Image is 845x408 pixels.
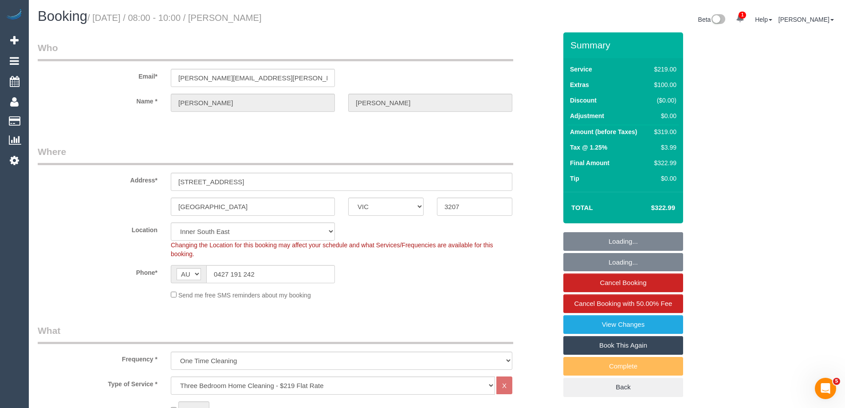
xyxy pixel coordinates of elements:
label: Service [570,65,592,74]
label: Tip [570,174,579,183]
a: Cancel Booking [563,273,683,292]
a: 1 [731,9,749,28]
label: Adjustment [570,111,604,120]
input: Email* [171,69,335,87]
span: Cancel Booking with 50.00% Fee [574,300,672,307]
input: First Name* [171,94,335,112]
iframe: Intercom live chat [815,378,836,399]
label: Extras [570,80,589,89]
img: New interface [711,14,725,26]
a: Cancel Booking with 50.00% Fee [563,294,683,313]
input: Post Code* [437,198,512,216]
label: Tax @ 1.25% [570,143,607,152]
label: Amount (before Taxes) [570,127,637,136]
label: Phone* [31,265,164,277]
label: Final Amount [570,158,609,167]
input: Last Name* [348,94,512,112]
label: Discount [570,96,597,105]
legend: Who [38,41,513,61]
input: Phone* [206,265,335,283]
legend: What [38,324,513,344]
a: Back [563,378,683,396]
a: Help [755,16,772,23]
a: Beta [698,16,726,23]
span: 5 [833,378,840,385]
strong: Total [571,204,593,211]
label: Type of Service * [31,376,164,388]
small: / [DATE] / 08:00 - 10:00 / [PERSON_NAME] [87,13,262,23]
div: $0.00 [651,111,676,120]
span: Changing the Location for this booking may affect your schedule and what Services/Frequencies are... [171,242,493,257]
div: $322.99 [651,158,676,167]
input: Suburb* [171,198,335,216]
div: $219.00 [651,65,676,74]
h3: Summary [570,40,679,50]
label: Email* [31,69,164,81]
a: Book This Again [563,336,683,355]
div: $100.00 [651,80,676,89]
label: Address* [31,173,164,185]
span: Send me free SMS reminders about my booking [178,292,311,299]
a: [PERSON_NAME] [778,16,834,23]
div: ($0.00) [651,96,676,105]
a: View Changes [563,315,683,334]
h4: $322.99 [625,204,675,212]
label: Name * [31,94,164,106]
label: Location [31,222,164,234]
div: $0.00 [651,174,676,183]
label: Frequency * [31,352,164,364]
span: 1 [739,12,746,19]
legend: Where [38,145,513,165]
div: $319.00 [651,127,676,136]
div: $3.99 [651,143,676,152]
img: Automaid Logo [5,9,23,21]
span: Booking [38,8,87,24]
